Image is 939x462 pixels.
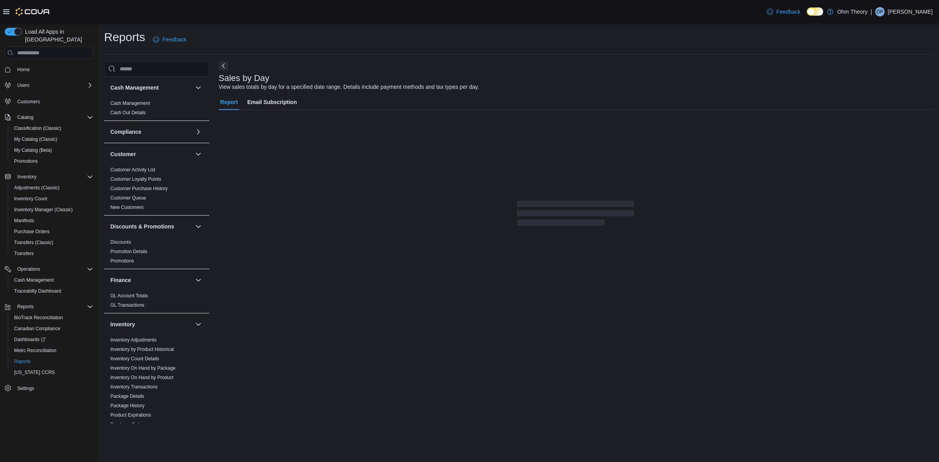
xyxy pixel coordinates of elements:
[8,215,96,226] button: Manifests
[2,301,96,312] button: Reports
[110,276,192,284] button: Finance
[11,238,93,247] span: Transfers (Classic)
[110,167,155,173] a: Customer Activity List
[11,194,93,203] span: Inventory Count
[2,383,96,394] button: Settings
[194,127,203,137] button: Compliance
[110,204,144,210] span: New Customers
[11,216,37,225] a: Manifests
[110,403,144,409] span: Package History
[14,369,55,376] span: [US_STATE] CCRS
[110,223,192,230] button: Discounts & Promotions
[11,146,55,155] a: My Catalog (Beta)
[14,302,93,311] span: Reports
[11,275,93,285] span: Cash Management
[110,384,158,390] a: Inventory Transactions
[8,248,96,259] button: Transfers
[14,113,36,122] button: Catalog
[2,171,96,182] button: Inventory
[2,112,96,123] button: Catalog
[14,158,38,164] span: Promotions
[110,176,161,182] a: Customer Loyalty Points
[110,258,134,264] a: Promotions
[14,302,37,311] button: Reports
[110,346,174,352] span: Inventory by Product Historical
[807,7,823,16] input: Dark Mode
[517,202,634,227] span: Loading
[11,313,93,322] span: BioTrack Reconciliation
[14,196,47,202] span: Inventory Count
[11,346,93,355] span: Metrc Reconciliation
[8,204,96,215] button: Inventory Manager (Classic)
[875,7,885,16] div: Digan Patel
[5,61,93,414] nav: Complex example
[11,183,63,192] a: Adjustments (Classic)
[14,384,37,393] a: Settings
[220,94,238,110] span: Report
[22,28,93,43] span: Load All Apps in [GEOGRAPHIC_DATA]
[110,412,151,418] a: Product Expirations
[8,312,96,323] button: BioTrack Reconciliation
[110,302,144,308] span: GL Transactions
[14,264,43,274] button: Operations
[11,216,93,225] span: Manifests
[110,248,148,255] span: Promotion Details
[104,99,209,120] div: Cash Management
[2,264,96,275] button: Operations
[17,67,30,73] span: Home
[110,186,168,191] a: Customer Purchase History
[110,421,146,428] span: Purchase Orders
[110,356,159,362] span: Inventory Count Details
[194,83,203,92] button: Cash Management
[110,365,176,371] a: Inventory On Hand by Package
[110,100,150,106] span: Cash Management
[110,347,174,352] a: Inventory by Product Historical
[110,337,156,343] a: Inventory Adjustments
[8,367,96,378] button: [US_STATE] CCRS
[14,136,58,142] span: My Catalog (Classic)
[110,276,131,284] h3: Finance
[104,29,145,45] h1: Reports
[110,128,141,136] h3: Compliance
[11,357,93,366] span: Reports
[104,291,209,313] div: Finance
[14,125,61,131] span: Classification (Classic)
[8,156,96,167] button: Promotions
[14,250,34,257] span: Transfers
[219,61,228,70] button: Next
[11,205,76,214] a: Inventory Manager (Classic)
[110,150,192,158] button: Customer
[8,286,96,297] button: Traceabilty Dashboard
[110,110,146,115] a: Cash Out Details
[8,145,96,156] button: My Catalog (Beta)
[219,74,270,83] h3: Sales by Day
[110,239,131,245] a: Discounts
[110,101,150,106] a: Cash Management
[11,335,93,344] span: Dashboards
[11,335,49,344] a: Dashboards
[14,347,56,354] span: Metrc Reconciliation
[11,194,50,203] a: Inventory Count
[11,286,93,296] span: Traceabilty Dashboard
[14,288,61,294] span: Traceabilty Dashboard
[776,8,800,16] span: Feedback
[104,165,209,215] div: Customer
[14,81,32,90] button: Users
[14,277,54,283] span: Cash Management
[2,95,96,107] button: Customers
[871,7,872,16] p: |
[764,4,803,20] a: Feedback
[110,195,146,201] a: Customer Queue
[8,123,96,134] button: Classification (Classic)
[11,227,53,236] a: Purchase Orders
[17,385,34,392] span: Settings
[11,275,57,285] a: Cash Management
[110,84,159,92] h3: Cash Management
[11,156,41,166] a: Promotions
[8,323,96,334] button: Canadian Compliance
[110,375,173,380] a: Inventory On Hand by Product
